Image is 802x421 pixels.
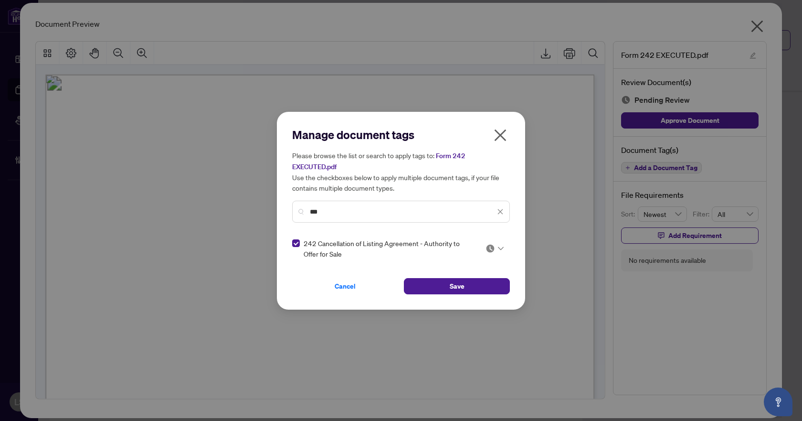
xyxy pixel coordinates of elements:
[485,244,504,253] span: Pending Review
[485,244,495,253] img: status
[450,279,464,294] span: Save
[292,127,510,142] h2: Manage document tags
[497,208,504,215] span: close
[404,278,510,294] button: Save
[493,128,508,143] span: close
[304,238,474,259] span: 242 Cancellation of Listing Agreement - Authority to Offer for Sale
[292,151,465,171] span: Form 242 EXECUTED.pdf
[292,278,398,294] button: Cancel
[292,150,510,193] h5: Please browse the list or search to apply tags to: Use the checkboxes below to apply multiple doc...
[764,388,792,416] button: Open asap
[335,279,356,294] span: Cancel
